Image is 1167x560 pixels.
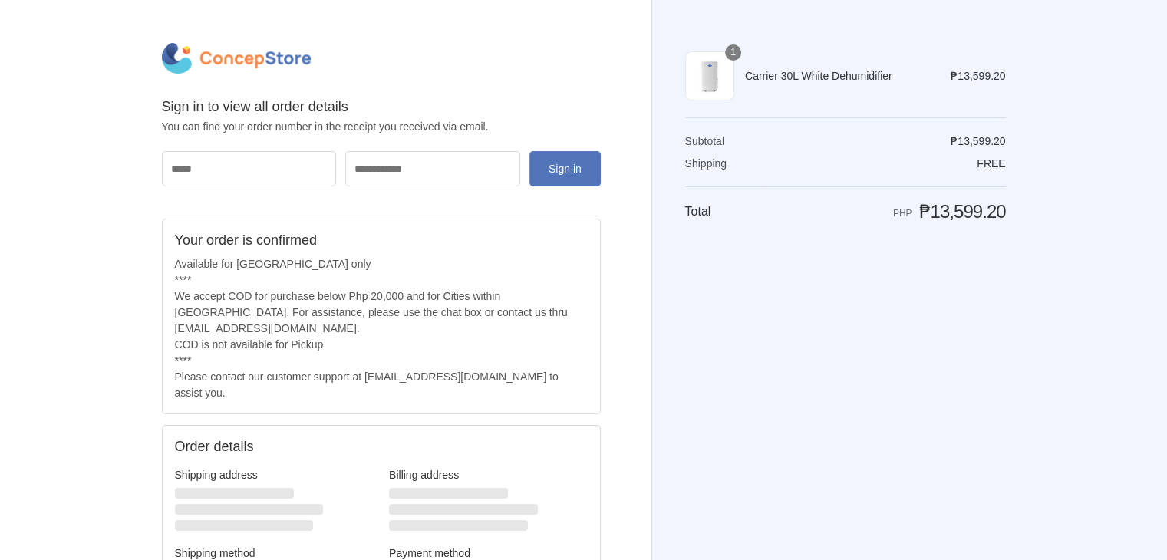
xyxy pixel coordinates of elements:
[529,151,600,186] button: Sign in
[725,44,741,61] span: 1
[951,70,1005,82] span: ₱13,599.20
[685,51,734,100] img: carrier-dehumidifier-30-liter-full-view-concepstore
[919,201,1005,222] span: ₱13,599.20
[175,438,381,456] h2: Order details
[175,546,374,560] h3: Shipping method
[162,43,311,74] img: ConcepStore
[389,468,588,482] h3: Billing address
[175,468,374,482] h3: Shipping address
[175,256,588,272] p: Available for [GEOGRAPHIC_DATA] only
[175,337,588,353] p: COD is not available for Pickup
[389,546,588,560] h3: Payment method
[893,208,912,219] span: PHP
[745,69,929,83] span: Carrier 30L White Dehumidifier
[162,119,601,135] p: You can find your order number in the receipt you received via email.
[977,157,1005,170] span: Free
[951,135,1005,147] span: ₱13,599.20
[175,369,588,401] p: Please contact our customer support at [EMAIL_ADDRESS][DOMAIN_NAME] to assist you.
[685,134,764,148] th: Subtotal
[162,98,601,116] h2: Sign in to view all order details
[175,288,588,337] p: We accept COD for purchase below Php 20,000 and for Cities within [GEOGRAPHIC_DATA]. For assistan...
[685,205,711,218] span: Total
[685,157,727,170] span: Shipping
[175,232,588,249] h2: Your order is confirmed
